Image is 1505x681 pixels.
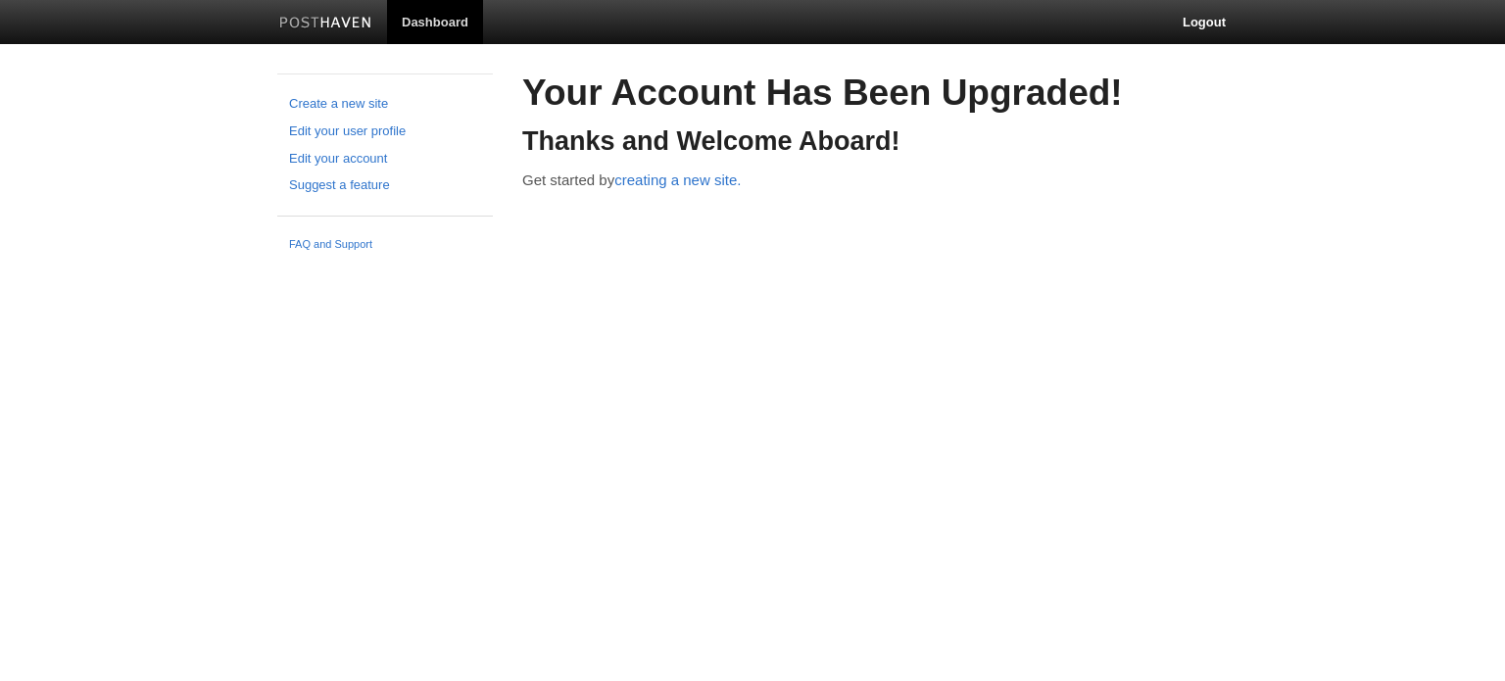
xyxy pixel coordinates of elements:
h2: Your Account Has Been Upgraded! [522,73,1228,114]
img: Posthaven-bar [279,17,372,31]
a: FAQ and Support [289,236,481,254]
a: creating a new site. [614,171,741,188]
a: Edit your user profile [289,122,481,142]
p: Get started by [522,170,1228,190]
a: Edit your account [289,149,481,170]
a: Suggest a feature [289,175,481,196]
a: Create a new site [289,94,481,115]
h3: Thanks and Welcome Aboard! [522,127,1228,157]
